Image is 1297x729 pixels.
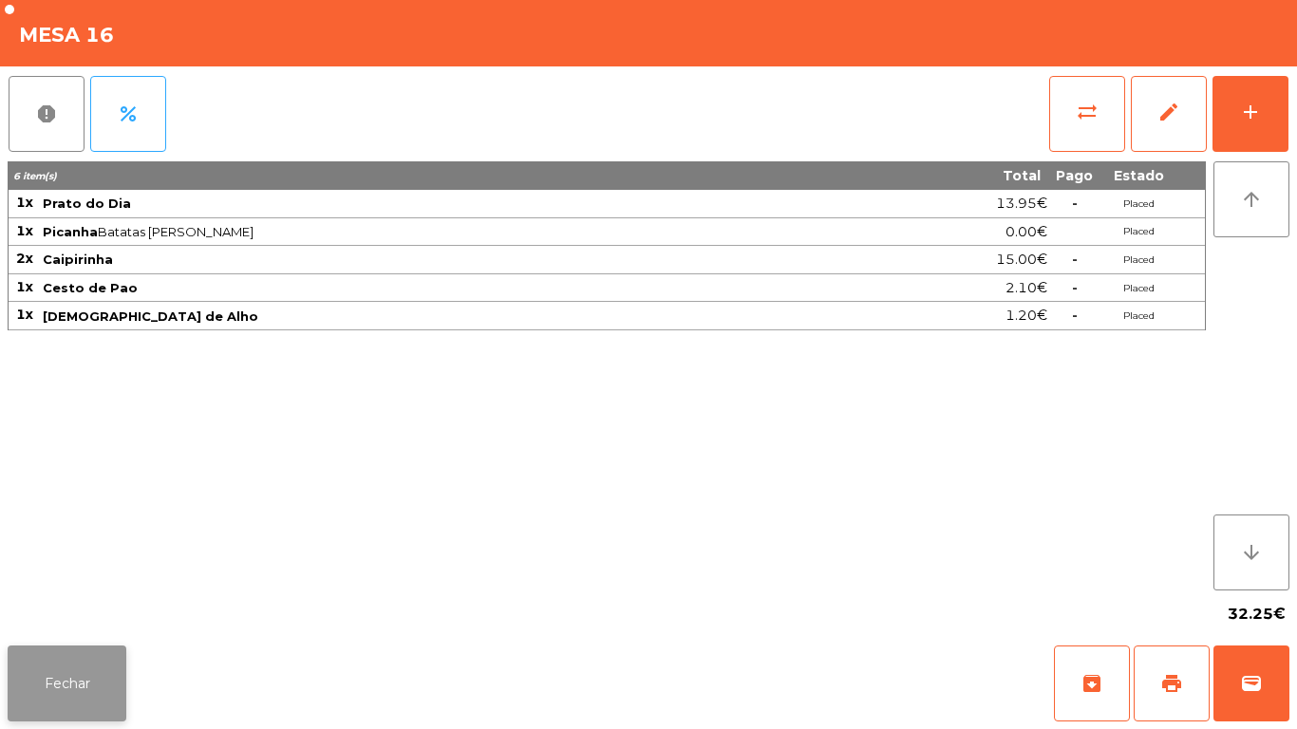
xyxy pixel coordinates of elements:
button: arrow_downward [1213,514,1289,590]
th: Total [852,161,1048,190]
span: report [35,103,58,125]
th: Estado [1100,161,1176,190]
span: Prato do Dia [43,196,131,211]
span: archive [1081,672,1103,695]
span: 1x [16,278,33,295]
div: add [1239,101,1262,123]
span: print [1160,672,1183,695]
span: edit [1157,101,1180,123]
span: [DEMOGRAPHIC_DATA] de Alho [43,308,258,324]
button: arrow_upward [1213,161,1289,237]
span: - [1072,279,1078,296]
span: 1x [16,306,33,323]
button: archive [1054,645,1130,721]
button: percent [90,76,166,152]
th: Pago [1048,161,1100,190]
button: wallet [1213,645,1289,721]
i: arrow_downward [1240,541,1263,564]
span: 13.95€ [996,191,1047,216]
span: - [1072,307,1078,324]
td: Placed [1100,218,1176,247]
span: 2.10€ [1006,275,1047,301]
span: 32.25€ [1228,600,1286,628]
span: - [1072,251,1078,268]
span: Picanha [43,224,98,239]
button: sync_alt [1049,76,1125,152]
td: Placed [1100,302,1176,330]
span: 6 item(s) [13,170,57,182]
span: 0.00€ [1006,219,1047,245]
h4: Mesa 16 [19,21,114,49]
button: Fechar [8,645,126,721]
span: 1x [16,194,33,211]
span: Caipirinha [43,252,113,267]
button: add [1212,76,1288,152]
button: edit [1131,76,1207,152]
i: arrow_upward [1240,188,1263,211]
span: Cesto de Pao [43,280,138,295]
span: Batatas [PERSON_NAME] [43,224,850,239]
span: 1x [16,222,33,239]
span: percent [117,103,140,125]
td: Placed [1100,246,1176,274]
td: Placed [1100,274,1176,303]
span: 2x [16,250,33,267]
span: 1.20€ [1006,303,1047,328]
span: sync_alt [1076,101,1099,123]
td: Placed [1100,190,1176,218]
button: print [1134,645,1210,721]
button: report [9,76,85,152]
span: 15.00€ [996,247,1047,272]
span: - [1072,195,1078,212]
span: wallet [1240,672,1263,695]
